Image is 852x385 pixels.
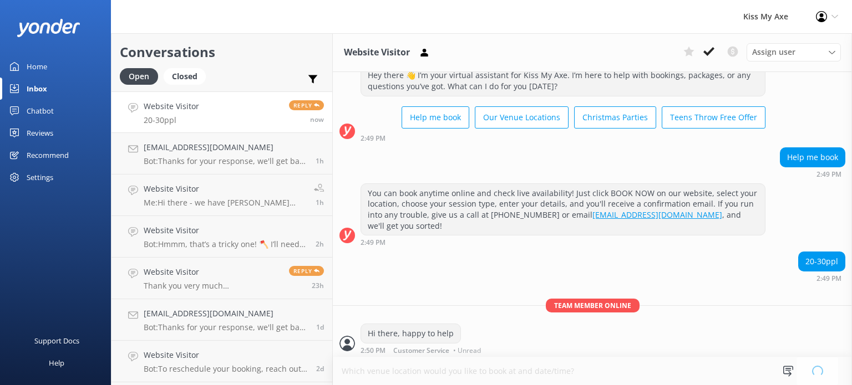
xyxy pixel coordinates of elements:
span: Reply [289,266,324,276]
div: Home [27,55,47,78]
button: Our Venue Locations [475,106,569,129]
div: Inbox [27,78,47,100]
div: Closed [164,68,206,85]
span: Team member online [546,299,640,312]
p: Me: Hi there - we have [PERSON_NAME] setup for people to play on our large flat screen TV's in ea... [144,198,306,208]
button: Christmas Parties [574,106,656,129]
div: Settings [27,166,53,188]
a: Website VisitorMe:Hi there - we have [PERSON_NAME] setup for people to play on our large flat scr... [111,174,332,216]
span: Assign user [752,46,795,58]
p: Bot: Thanks for your response, we'll get back to you as soon as we can during opening hours. [144,322,308,332]
p: Bot: Thanks for your response, we'll get back to you as soon as we can during opening hours. [144,156,307,166]
a: [EMAIL_ADDRESS][DOMAIN_NAME]Bot:Thanks for your response, we'll get back to you as soon as we can... [111,299,332,341]
div: Hi there, happy to help [361,324,460,343]
p: Bot: To reschedule your booking, reach out to us as early as possible. You can give us a call at ... [144,364,308,374]
a: [EMAIL_ADDRESS][DOMAIN_NAME] [592,209,722,220]
div: Reviews [27,122,53,144]
div: Help [49,352,64,374]
a: Website VisitorThank you very much [PERSON_NAME]. I'll do the booking soonReply23h [111,258,332,299]
h2: Conversations [120,42,324,63]
img: yonder-white-logo.png [17,19,80,37]
h3: Website Visitor [344,45,410,60]
h4: Website Visitor [144,224,307,237]
span: Oct 13 2025 03:00pm (UTC +11:00) Australia/Sydney [312,281,324,290]
div: Oct 14 2025 02:49pm (UTC +11:00) Australia/Sydney [361,238,765,246]
h4: [EMAIL_ADDRESS][DOMAIN_NAME] [144,307,308,320]
div: 20-30ppl [799,252,845,271]
div: Oct 14 2025 02:49pm (UTC +11:00) Australia/Sydney [780,170,845,178]
button: Teens Throw Free Offer [662,106,765,129]
div: Open [120,68,158,85]
a: Website Visitor20-30pplReplynow [111,91,332,133]
h4: Website Visitor [144,266,281,278]
span: Oct 11 2025 04:09pm (UTC +11:00) Australia/Sydney [316,364,324,373]
div: Recommend [27,144,69,166]
div: Help me book [780,148,845,167]
h4: Website Visitor [144,100,199,112]
p: 20-30ppl [144,115,199,125]
h4: Website Visitor [144,349,308,361]
div: Oct 14 2025 02:50pm (UTC +11:00) Australia/Sydney [361,346,484,354]
a: Open [120,70,164,82]
h4: Website Visitor [144,183,306,195]
a: Closed [164,70,211,82]
span: Oct 14 2025 12:54pm (UTC +11:00) Australia/Sydney [316,156,324,166]
h4: [EMAIL_ADDRESS][DOMAIN_NAME] [144,141,307,153]
div: Oct 14 2025 02:49pm (UTC +11:00) Australia/Sydney [361,134,765,142]
div: Chatbot [27,100,54,122]
strong: 2:49 PM [816,171,841,178]
a: Website VisitorBot:Hmmm, that’s a tricky one! 🪓 I’ll need to pass this on to the Customer Service... [111,216,332,258]
a: [EMAIL_ADDRESS][DOMAIN_NAME]Bot:Thanks for your response, we'll get back to you as soon as we can... [111,133,332,174]
span: Oct 14 2025 02:49pm (UTC +11:00) Australia/Sydney [310,115,324,124]
span: Oct 14 2025 12:36pm (UTC +11:00) Australia/Sydney [316,239,324,249]
button: Help me book [402,106,469,129]
strong: 2:49 PM [816,275,841,282]
div: Oct 14 2025 02:49pm (UTC +11:00) Australia/Sydney [798,274,845,282]
div: Support Docs [34,330,79,352]
div: You can book anytime online and check live availability! Just click BOOK NOW on our website, sele... [361,184,765,235]
span: Oct 13 2025 12:41pm (UTC +11:00) Australia/Sydney [316,322,324,332]
span: Customer Service [393,347,449,354]
strong: 2:50 PM [361,347,386,354]
span: Reply [289,100,324,110]
div: Assign User [747,43,841,61]
span: Oct 14 2025 12:54pm (UTC +11:00) Australia/Sydney [316,198,324,207]
textarea: Which venue location would you like to book at and date/time? [333,357,852,385]
p: Thank you very much [PERSON_NAME]. I'll do the booking soon [144,281,281,291]
strong: 2:49 PM [361,239,386,246]
p: Bot: Hmmm, that’s a tricky one! 🪓 I’ll need to pass this on to the Customer Service Team — someon... [144,239,307,249]
strong: 2:49 PM [361,135,386,142]
span: • Unread [453,347,481,354]
a: Website VisitorBot:To reschedule your booking, reach out to us as early as possible. You can give... [111,341,332,382]
div: Hey there 👋 I’m your virtual assistant for Kiss My Axe. I’m here to help with bookings, packages,... [361,66,765,95]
